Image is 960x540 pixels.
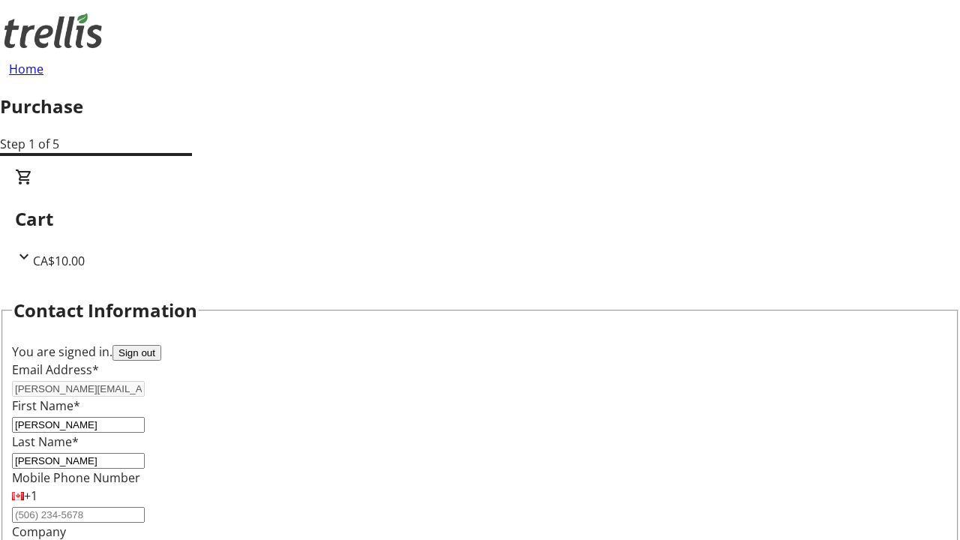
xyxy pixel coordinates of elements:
label: Company [12,523,66,540]
div: You are signed in. [12,343,948,361]
label: First Name* [12,397,80,414]
span: CA$10.00 [33,253,85,269]
h2: Contact Information [13,297,197,324]
label: Mobile Phone Number [12,469,140,486]
label: Last Name* [12,433,79,450]
div: CartCA$10.00 [15,168,945,270]
button: Sign out [112,345,161,361]
label: Email Address* [12,361,99,378]
h2: Cart [15,205,945,232]
input: (506) 234-5678 [12,507,145,523]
